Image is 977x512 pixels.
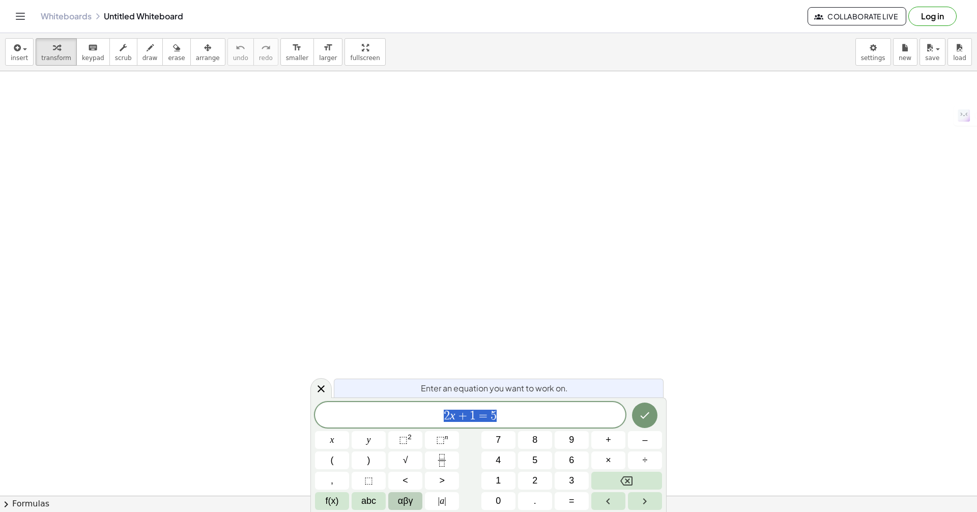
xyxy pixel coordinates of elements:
[591,492,625,510] button: Left arrow
[532,474,537,488] span: 2
[388,451,422,469] button: Square root
[491,410,497,422] span: 5
[190,38,225,66] button: arrange
[518,431,552,449] button: 8
[352,492,386,510] button: Alphabet
[408,433,412,441] sup: 2
[518,472,552,490] button: 2
[855,38,891,66] button: settings
[162,38,190,66] button: erase
[326,494,339,508] span: f(x)
[109,38,137,66] button: scrub
[518,451,552,469] button: 5
[438,494,446,508] span: a
[569,474,574,488] span: 3
[953,54,966,62] span: load
[399,435,408,445] span: ⬚
[606,433,611,447] span: +
[518,492,552,510] button: .
[455,410,470,422] span: +
[450,409,455,422] var: x
[628,492,662,510] button: Right arrow
[643,453,648,467] span: ÷
[315,431,349,449] button: x
[534,494,536,508] span: .
[425,431,459,449] button: Superscript
[82,54,104,62] span: keypad
[313,38,342,66] button: format_sizelarger
[591,472,662,490] button: Backspace
[350,54,380,62] span: fullscreen
[628,451,662,469] button: Divide
[496,494,501,508] span: 0
[367,453,370,467] span: )
[344,38,385,66] button: fullscreen
[481,431,515,449] button: 7
[496,453,501,467] span: 4
[444,496,446,506] span: |
[919,38,945,66] button: save
[280,38,314,66] button: format_sizesmaller
[352,472,386,490] button: Placeholder
[606,453,611,467] span: ×
[361,494,376,508] span: abc
[591,431,625,449] button: Plus
[861,54,885,62] span: settings
[816,12,898,21] span: Collaborate Live
[315,492,349,510] button: Functions
[496,433,501,447] span: 7
[421,382,568,394] span: Enter an equation you want to work on.
[331,453,334,467] span: (
[470,410,476,422] span: 1
[115,54,132,62] span: scrub
[331,474,333,488] span: ,
[425,451,459,469] button: Fraction
[481,472,515,490] button: 1
[319,54,337,62] span: larger
[364,474,373,488] span: ⬚
[253,38,278,66] button: redoredo
[292,42,302,54] i: format_size
[261,42,271,54] i: redo
[425,472,459,490] button: Greater than
[36,38,77,66] button: transform
[569,433,574,447] span: 9
[591,451,625,469] button: Times
[367,433,371,447] span: y
[137,38,163,66] button: draw
[168,54,185,62] span: erase
[569,453,574,467] span: 6
[388,492,422,510] button: Greek alphabet
[899,54,911,62] span: new
[41,54,71,62] span: transform
[532,433,537,447] span: 8
[439,474,445,488] span: >
[286,54,308,62] span: smaller
[403,474,408,488] span: <
[555,472,589,490] button: 3
[12,8,28,24] button: Toggle navigation
[330,433,334,447] span: x
[398,494,413,508] span: αβγ
[436,435,445,445] span: ⬚
[438,496,440,506] span: |
[352,451,386,469] button: )
[925,54,939,62] span: save
[808,7,906,25] button: Collaborate Live
[481,451,515,469] button: 4
[893,38,917,66] button: new
[323,42,333,54] i: format_size
[445,433,448,441] sup: n
[555,431,589,449] button: 9
[196,54,220,62] span: arrange
[233,54,248,62] span: undo
[41,11,92,21] a: Whiteboards
[403,453,408,467] span: √
[569,494,574,508] span: =
[315,472,349,490] button: ,
[481,492,515,510] button: 0
[628,431,662,449] button: Minus
[11,54,28,62] span: insert
[908,7,957,26] button: Log in
[315,451,349,469] button: (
